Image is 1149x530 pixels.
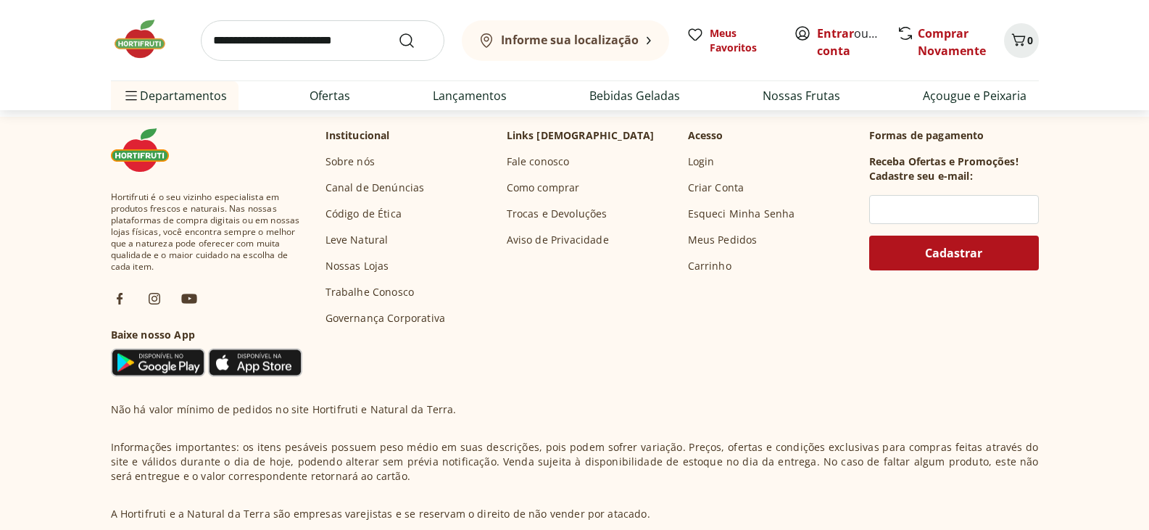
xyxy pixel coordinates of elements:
[111,328,302,342] h3: Baixe nosso App
[123,78,227,113] span: Departamentos
[869,128,1039,143] p: Formas de pagamento
[710,26,776,55] span: Meus Favoritos
[688,233,758,247] a: Meus Pedidos
[589,87,680,104] a: Bebidas Geladas
[507,207,607,221] a: Trocas e Devoluções
[310,87,350,104] a: Ofertas
[325,259,389,273] a: Nossas Lojas
[869,236,1039,270] button: Cadastrar
[111,348,205,377] img: Google Play Icon
[507,128,655,143] p: Links [DEMOGRAPHIC_DATA]
[325,285,415,299] a: Trabalhe Conosco
[462,20,669,61] button: Informe sua localização
[325,233,389,247] a: Leve Natural
[1004,23,1039,58] button: Carrinho
[869,169,973,183] h3: Cadastre seu e-mail:
[111,402,457,417] p: Não há valor mínimo de pedidos no site Hortifruti e Natural da Terra.
[208,348,302,377] img: App Store Icon
[1027,33,1033,47] span: 0
[687,26,776,55] a: Meus Favoritos
[111,191,302,273] span: Hortifruti é o seu vizinho especialista em produtos frescos e naturais. Nas nossas plataformas de...
[688,207,795,221] a: Esqueci Minha Senha
[111,290,128,307] img: fb
[507,233,609,247] a: Aviso de Privacidade
[201,20,444,61] input: search
[325,181,425,195] a: Canal de Denúncias
[111,17,183,61] img: Hortifruti
[181,290,198,307] img: ytb
[325,311,446,326] a: Governança Corporativa
[918,25,986,59] a: Comprar Novamente
[146,290,163,307] img: ig
[325,154,375,169] a: Sobre nós
[763,87,840,104] a: Nossas Frutas
[869,154,1019,169] h3: Receba Ofertas e Promoções!
[817,25,854,41] a: Entrar
[433,87,507,104] a: Lançamentos
[688,181,744,195] a: Criar Conta
[325,207,402,221] a: Código de Ética
[507,181,580,195] a: Como comprar
[123,78,140,113] button: Menu
[688,259,731,273] a: Carrinho
[111,507,650,521] p: A Hortifruti e a Natural da Terra são empresas varejistas e se reservam o direito de não vender p...
[688,154,715,169] a: Login
[817,25,882,59] span: ou
[923,87,1026,104] a: Açougue e Peixaria
[688,128,723,143] p: Acesso
[325,128,390,143] p: Institucional
[501,32,639,48] b: Informe sua localização
[398,32,433,49] button: Submit Search
[507,154,570,169] a: Fale conosco
[111,128,183,172] img: Hortifruti
[817,25,897,59] a: Criar conta
[111,440,1039,484] p: Informações importantes: os itens pesáveis possuem peso médio em suas descrições, pois podem sofr...
[925,247,982,259] span: Cadastrar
